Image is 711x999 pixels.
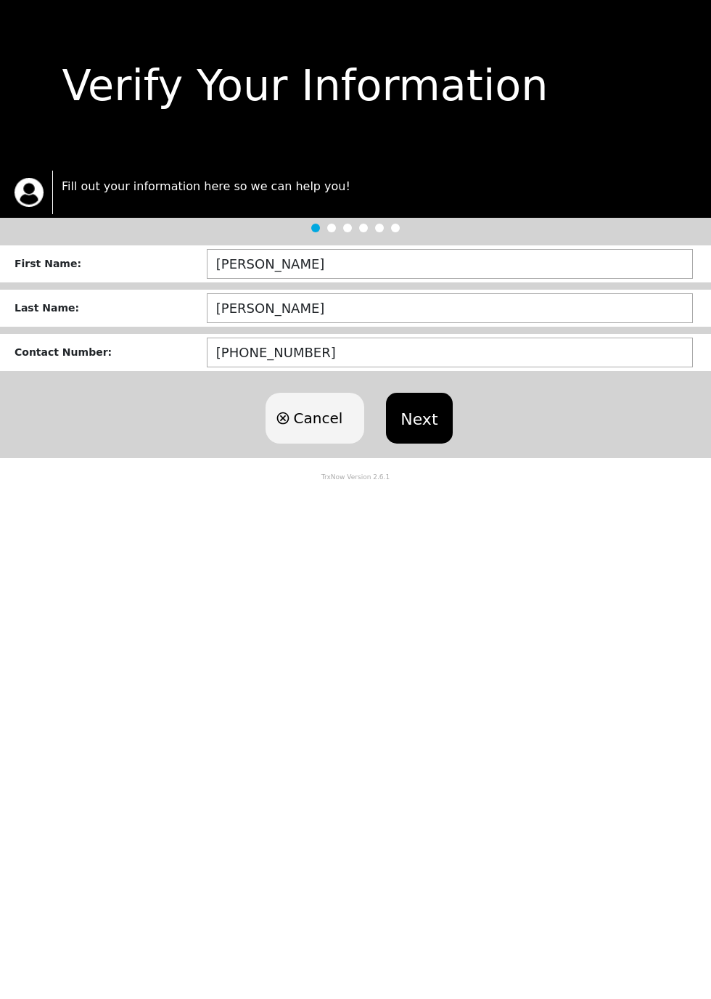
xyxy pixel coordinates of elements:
div: Last Name : [15,301,207,316]
img: trx now logo [15,178,44,207]
button: Cancel [266,393,364,444]
span: Cancel [293,407,342,429]
div: Contact Number : [15,345,207,360]
div: Verify Your Information [15,54,697,118]
div: First Name : [15,256,207,272]
p: Fill out your information here so we can help you! [62,178,696,195]
input: (123) 456-7890 [207,338,693,367]
button: Next [386,393,452,444]
input: ex: JOHN [207,249,693,279]
input: ex: DOE [207,293,693,323]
